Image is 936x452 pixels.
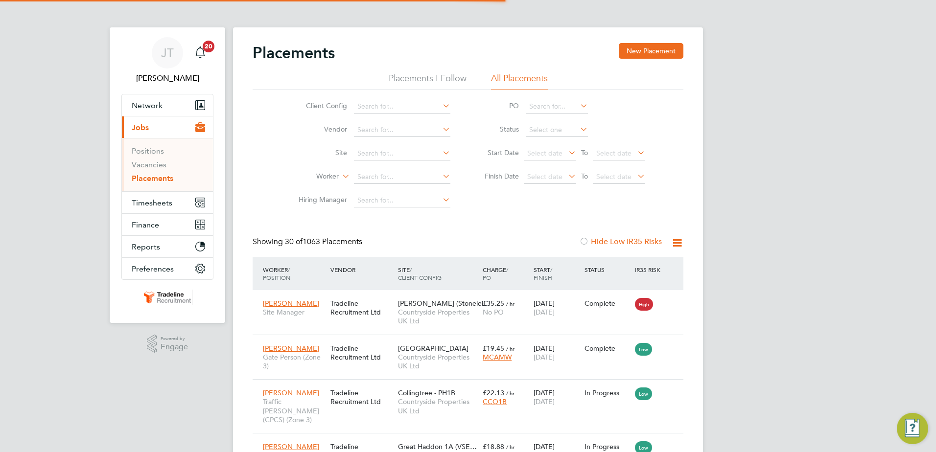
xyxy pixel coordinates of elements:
[121,37,213,84] a: JT[PERSON_NAME]
[263,442,319,451] span: [PERSON_NAME]
[491,72,548,90] li: All Placements
[398,397,478,415] span: Countryside Properties UK Ltd
[328,261,396,278] div: Vendor
[398,266,442,281] span: / Client Config
[354,147,450,160] input: Search for...
[398,299,490,308] span: [PERSON_NAME] (Stonelei…
[354,100,450,113] input: Search for...
[132,264,174,273] span: Preferences
[585,344,631,353] div: Complete
[122,138,213,191] div: Jobs
[291,125,347,134] label: Vendor
[526,100,588,113] input: Search for...
[253,237,364,247] div: Showing
[121,72,213,84] span: Jemima Topping
[398,344,468,353] span: [GEOGRAPHIC_DATA]
[578,146,591,159] span: To
[483,353,512,362] span: MCAMW
[122,192,213,213] button: Timesheets
[110,27,225,323] nav: Main navigation
[260,437,683,445] a: [PERSON_NAME]General Labourer (Zone 3)Tradeline Recruitment LtdGreat Haddon 1A (VSE…Countryside P...
[635,343,652,356] span: Low
[389,72,467,90] li: Placements I Follow
[531,294,582,321] div: [DATE]
[122,94,213,116] button: Network
[328,294,396,321] div: Tradeline Recruitment Ltd
[147,335,188,353] a: Powered byEngage
[596,149,632,158] span: Select date
[263,299,319,308] span: [PERSON_NAME]
[132,146,164,156] a: Positions
[531,261,582,286] div: Start
[161,46,174,59] span: JT
[483,442,504,451] span: £18.88
[142,290,193,305] img: tradelinerecruitment-logo-retina.png
[531,384,582,411] div: [DATE]
[263,344,319,353] span: [PERSON_NAME]
[260,339,683,347] a: [PERSON_NAME]Gate Person (Zone 3)Tradeline Recruitment Ltd[GEOGRAPHIC_DATA]Countryside Properties...
[475,148,519,157] label: Start Date
[161,343,188,351] span: Engage
[132,123,149,132] span: Jobs
[161,335,188,343] span: Powered by
[132,242,160,251] span: Reports
[260,261,328,286] div: Worker
[582,261,633,278] div: Status
[475,101,519,110] label: PO
[579,237,662,247] label: Hide Low IR35 Risks
[483,344,504,353] span: £19.45
[121,290,213,305] a: Go to home page
[506,443,515,451] span: / hr
[122,214,213,235] button: Finance
[527,149,562,158] span: Select date
[632,261,666,278] div: IR35 Risk
[122,258,213,279] button: Preferences
[483,266,508,281] span: / PO
[263,397,326,424] span: Traffic [PERSON_NAME] (CPCS) (Zone 3)
[291,101,347,110] label: Client Config
[483,299,504,308] span: £35.25
[475,172,519,181] label: Finish Date
[285,237,362,247] span: 1063 Placements
[483,388,504,397] span: £22.13
[506,300,515,307] span: / hr
[578,170,591,182] span: To
[534,397,555,406] span: [DATE]
[328,384,396,411] div: Tradeline Recruitment Ltd
[132,174,173,183] a: Placements
[263,388,319,397] span: [PERSON_NAME]
[263,308,326,316] span: Site Manager
[531,339,582,366] div: [DATE]
[398,388,455,397] span: Collingtree - PH1B
[354,170,450,184] input: Search for...
[260,294,683,302] a: [PERSON_NAME]Site ManagerTradeline Recruitment Ltd[PERSON_NAME] (Stonelei…Countryside Properties ...
[122,236,213,257] button: Reports
[534,353,555,362] span: [DATE]
[619,43,683,59] button: New Placement
[585,442,631,451] div: In Progress
[585,388,631,397] div: In Progress
[263,266,290,281] span: / Position
[253,43,335,63] h2: Placements
[585,299,631,308] div: Complete
[398,353,478,370] span: Countryside Properties UK Ltd
[527,172,562,181] span: Select date
[897,413,928,444] button: Engage Resource Center
[354,194,450,207] input: Search for...
[132,220,159,229] span: Finance
[291,148,347,157] label: Site
[483,308,504,316] span: No PO
[260,383,683,391] a: [PERSON_NAME]Traffic [PERSON_NAME] (CPCS) (Zone 3)Tradeline Recruitment LtdCollingtree - PH1BCoun...
[263,353,326,370] span: Gate Person (Zone 3)
[396,261,480,286] div: Site
[282,172,339,181] label: Worker
[483,397,507,406] span: CCO1B
[122,116,213,138] button: Jobs
[132,101,163,110] span: Network
[190,37,210,68] a: 20
[635,298,653,311] span: High
[596,172,632,181] span: Select date
[506,389,515,397] span: / hr
[526,123,588,137] input: Select one
[291,195,347,204] label: Hiring Manager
